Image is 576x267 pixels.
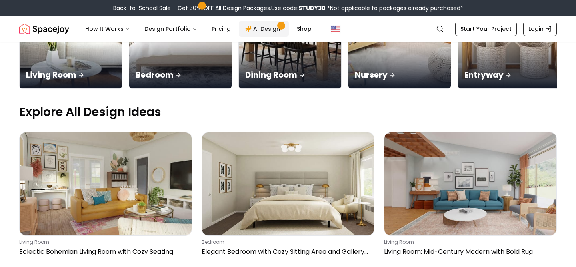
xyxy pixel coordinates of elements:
a: Spacejoy [19,21,69,37]
p: Elegant Bedroom with Cozy Sitting Area and Gallery Wall [202,247,371,257]
p: living room [19,239,189,245]
a: Eclectic Bohemian Living Room with Cozy Seatingliving roomEclectic Bohemian Living Room with Cozy... [19,132,192,260]
img: Elegant Bedroom with Cozy Sitting Area and Gallery Wall [202,132,374,235]
p: Eclectic Bohemian Living Room with Cozy Seating [19,247,189,257]
nav: Global [19,16,557,42]
img: Eclectic Bohemian Living Room with Cozy Seating [20,132,192,235]
button: How It Works [79,21,136,37]
a: Start Your Project [455,22,517,36]
p: living room [384,239,554,245]
a: Login [523,22,557,36]
p: bedroom [202,239,371,245]
div: Back-to-School Sale – Get 30% OFF All Design Packages. [113,4,463,12]
img: Living Room: Mid-Century Modern with Bold Rug [384,132,556,235]
a: Shop [290,21,318,37]
button: Design Portfolio [138,21,204,37]
a: Elegant Bedroom with Cozy Sitting Area and Gallery WallbedroomElegant Bedroom with Cozy Sitting A... [202,132,374,260]
a: AI Design [239,21,289,37]
a: Living Room: Mid-Century Modern with Bold Rugliving roomLiving Room: Mid-Century Modern with Bold... [384,132,557,260]
p: Dining Room [245,69,335,80]
p: Living Room [26,69,116,80]
p: Explore All Design Ideas [19,105,557,119]
b: STUDY30 [298,4,326,12]
p: Nursery [355,69,444,80]
img: United States [331,24,340,34]
p: Living Room: Mid-Century Modern with Bold Rug [384,247,554,257]
span: *Not applicable to packages already purchased* [326,4,463,12]
p: Bedroom [136,69,225,80]
nav: Main [79,21,318,37]
img: Spacejoy Logo [19,21,69,37]
a: Pricing [205,21,237,37]
span: Use code: [271,4,326,12]
p: Entryway [464,69,554,80]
